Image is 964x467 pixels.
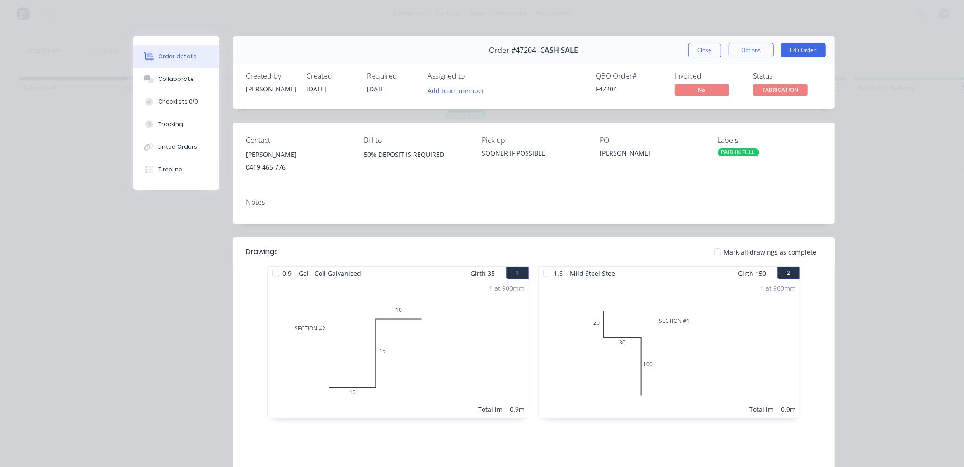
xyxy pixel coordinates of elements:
button: Tracking [133,113,219,136]
button: Timeline [133,158,219,181]
span: 0.9 [279,267,296,280]
div: Linked Orders [158,143,197,151]
div: 0419 465 776 [246,161,350,174]
div: 1 at 900mm [761,283,796,293]
div: SECTION #120301001 at 900mmTotal lm0.9m [539,280,800,418]
div: Created by [246,72,296,80]
div: [PERSON_NAME] [246,84,296,94]
span: FABRICATION [753,84,808,95]
span: Mild Steel Steel [567,267,621,280]
div: Status [753,72,821,80]
div: Contact [246,136,350,145]
span: No [675,84,729,95]
button: FABRICATION [753,84,808,98]
span: Gal - Coil Galvanised [296,267,365,280]
div: Total lm [750,405,774,414]
button: Collaborate [133,68,219,90]
span: Girth 35 [471,267,495,280]
div: Labels [718,136,821,145]
button: Linked Orders [133,136,219,158]
div: [PERSON_NAME]0419 465 776 [246,148,350,177]
div: PO [600,136,703,145]
div: Notes [246,198,821,207]
div: Collaborate [158,75,194,83]
button: Add team member [423,84,489,96]
span: CASH SALE [540,46,578,55]
div: 0.9m [510,405,525,414]
div: Drawings [246,246,278,257]
button: Checklists 0/0 [133,90,219,113]
div: PAID IN FULL [718,148,759,156]
button: Add team member [428,84,489,96]
div: Checklists 0/0 [158,98,198,106]
div: QBO Order # [596,72,664,80]
button: Options [729,43,774,57]
div: Timeline [158,165,182,174]
span: Order #47204 - [489,46,540,55]
div: 1 at 900mm [489,283,525,293]
div: SECTION #21015101 at 900mmTotal lm0.9m [268,280,529,418]
span: [DATE] [307,85,327,93]
div: Created [307,72,357,80]
span: Girth 150 [738,267,766,280]
div: SOONER IF POSSIBLE [482,148,585,158]
button: Close [688,43,721,57]
div: Tracking [158,120,183,128]
div: Bill to [364,136,467,145]
div: F47204 [596,84,664,94]
div: Invoiced [675,72,743,80]
span: Mark all drawings as complete [724,247,817,257]
div: Required [367,72,417,80]
div: [PERSON_NAME] [246,148,350,161]
span: [DATE] [367,85,387,93]
div: 50% DEPOSIT IS REQUIRED [364,148,467,161]
button: 2 [777,267,800,279]
div: Assigned to [428,72,518,80]
div: [PERSON_NAME] [600,148,703,161]
div: Total lm [479,405,503,414]
button: 1 [506,267,529,279]
button: Order details [133,45,219,68]
span: 1.6 [550,267,567,280]
div: Order details [158,52,197,61]
div: Pick up [482,136,585,145]
div: 50% DEPOSIT IS REQUIRED [364,148,467,177]
div: 0.9m [781,405,796,414]
button: Edit Order [781,43,826,57]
